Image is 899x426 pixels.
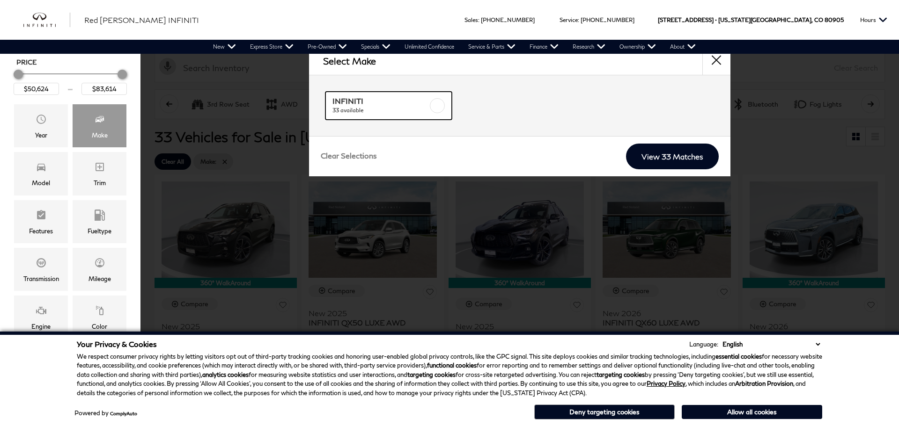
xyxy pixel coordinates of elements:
[88,274,111,284] div: Mileage
[682,405,822,419] button: Allow all cookies
[118,70,127,79] div: Maximum Price
[354,40,398,54] a: Specials
[735,380,793,387] strong: Arbitration Provision
[84,14,199,26] a: Red [PERSON_NAME] INFINITI
[202,371,249,378] strong: analytics cookies
[14,83,59,95] input: Minimum
[23,13,70,28] img: INFINITI
[14,66,127,95] div: Price
[720,339,822,349] select: Language Select
[23,13,70,28] a: infiniti
[647,380,685,387] a: Privacy Policy
[84,15,199,24] span: Red [PERSON_NAME] INFINITI
[478,16,479,23] span: :
[36,255,47,274] span: Transmission
[321,151,377,162] a: Clear Selections
[702,47,730,75] button: close
[523,40,566,54] a: Finance
[560,16,578,23] span: Service
[88,226,111,236] div: Fueltype
[206,40,243,54] a: New
[110,411,137,416] a: ComplyAuto
[92,321,107,332] div: Color
[14,200,68,243] div: FeaturesFeatures
[94,178,106,188] div: Trim
[94,159,105,178] span: Trim
[243,40,301,54] a: Express Store
[73,200,126,243] div: FueltypeFueltype
[612,40,663,54] a: Ownership
[94,111,105,130] span: Make
[715,353,762,360] strong: essential cookies
[626,144,719,169] a: View 33 Matches
[14,104,68,147] div: YearYear
[36,111,47,130] span: Year
[73,104,126,147] div: MakeMake
[407,371,456,378] strong: targeting cookies
[36,207,47,226] span: Features
[481,16,535,23] a: [PHONE_NUMBER]
[36,303,47,321] span: Engine
[74,410,137,416] div: Powered by
[35,130,47,140] div: Year
[597,371,645,378] strong: targeting cookies
[332,96,428,106] span: INFINITI
[464,16,478,23] span: Sales
[301,40,354,54] a: Pre-Owned
[36,159,47,178] span: Model
[23,274,59,284] div: Transmission
[81,83,127,95] input: Maximum
[73,248,126,291] div: MileageMileage
[566,40,612,54] a: Research
[14,70,23,79] div: Minimum Price
[534,404,675,419] button: Deny targeting cookies
[94,207,105,226] span: Fueltype
[32,178,50,188] div: Model
[427,361,477,369] strong: functional cookies
[323,56,376,66] h2: Select Make
[94,255,105,274] span: Mileage
[578,16,579,23] span: :
[581,16,634,23] a: [PHONE_NUMBER]
[325,92,452,120] a: INFINITI33 available
[92,130,108,140] div: Make
[398,40,461,54] a: Unlimited Confidence
[77,352,822,398] p: We respect consumer privacy rights by letting visitors opt out of third-party tracking cookies an...
[14,152,68,195] div: ModelModel
[73,152,126,195] div: TrimTrim
[461,40,523,54] a: Service & Parts
[663,40,703,54] a: About
[77,339,157,348] span: Your Privacy & Cookies
[29,226,53,236] div: Features
[206,40,703,54] nav: Main Navigation
[332,106,428,115] span: 33 available
[16,58,124,66] h5: Price
[14,248,68,291] div: TransmissionTransmission
[14,296,68,339] div: EngineEngine
[689,341,718,347] div: Language:
[31,321,51,332] div: Engine
[94,303,105,321] span: Color
[658,16,844,23] a: [STREET_ADDRESS] • [US_STATE][GEOGRAPHIC_DATA], CO 80905
[73,296,126,339] div: ColorColor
